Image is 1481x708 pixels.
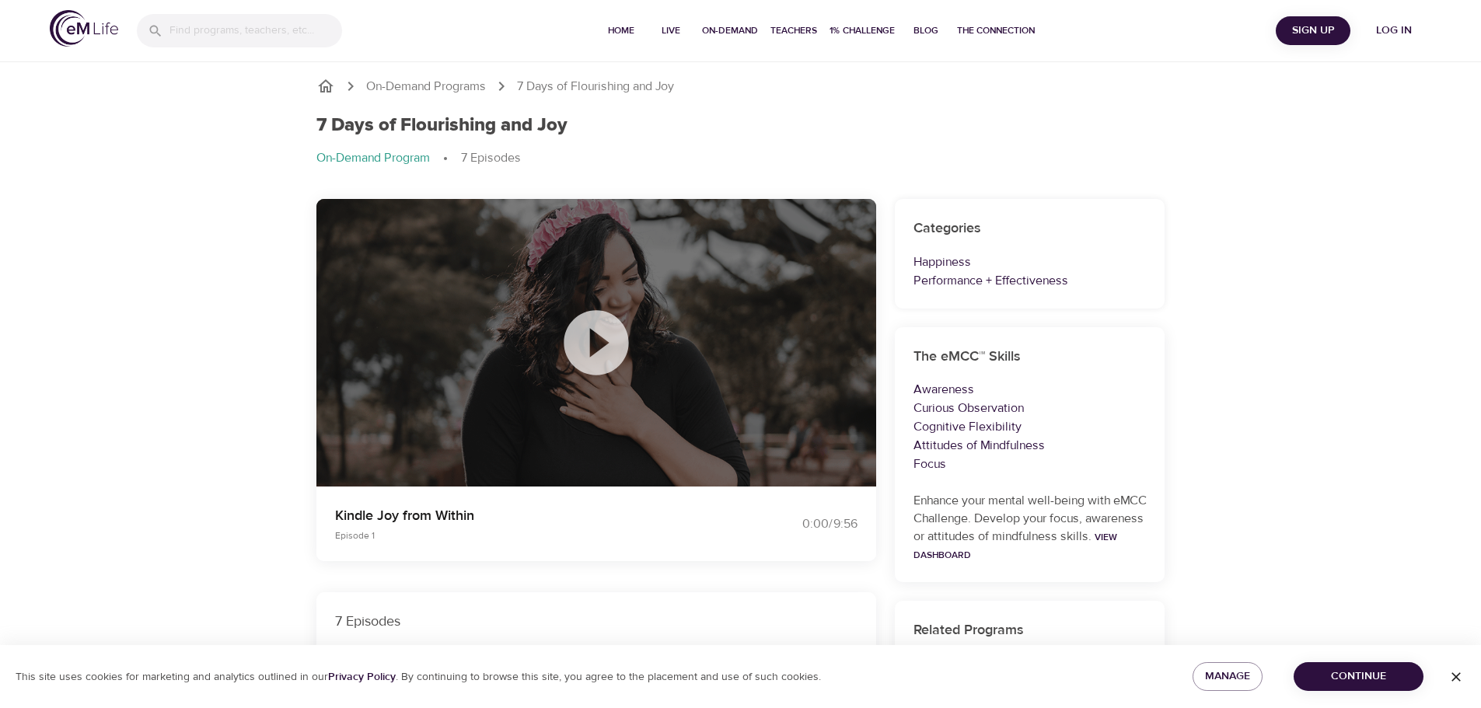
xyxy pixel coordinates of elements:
h6: The eMCC™ Skills [913,346,1147,368]
span: Teachers [770,23,817,39]
p: 7 Days of Flourishing and Joy [517,78,674,96]
a: On-Demand Programs [366,78,486,96]
nav: breadcrumb [316,77,1165,96]
p: Episode 1 [335,528,722,542]
h6: Categories [913,218,1147,240]
p: Cognitive Flexibility [913,417,1147,436]
p: 7 Episodes [335,611,858,632]
button: Continue [1294,662,1423,691]
a: Privacy Policy [328,670,396,684]
p: Enhance your mental well-being with eMCC Challenge. Develop your focus, awareness or attitudes of... [913,492,1147,563]
span: Continue [1306,667,1411,686]
p: 7 Episodes [461,149,521,167]
span: Manage [1205,667,1250,686]
span: 1% Challenge [830,23,895,39]
p: Kindle Joy from Within [335,505,722,526]
p: Performance + Effectiveness [913,271,1147,290]
button: Log in [1357,16,1431,45]
span: On-Demand [702,23,758,39]
p: Attitudes of Mindfulness [913,436,1147,455]
p: Awareness [913,380,1147,399]
p: On-Demand Program [316,149,430,167]
p: Focus [913,455,1147,473]
button: Manage [1193,662,1263,691]
span: Log in [1363,21,1425,40]
h1: 7 Days of Flourishing and Joy [316,114,568,137]
p: Happiness [913,253,1147,271]
nav: breadcrumb [316,149,1165,168]
button: Sign Up [1276,16,1350,45]
input: Find programs, teachers, etc... [169,14,342,47]
span: Blog [907,23,945,39]
span: Live [652,23,690,39]
p: Curious Observation [913,399,1147,417]
div: 0:00 / 9:56 [741,515,858,533]
span: Sign Up [1282,21,1344,40]
span: Home [603,23,640,39]
span: The Connection [957,23,1035,39]
img: logo [50,10,118,47]
h6: Related Programs [913,619,1147,642]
